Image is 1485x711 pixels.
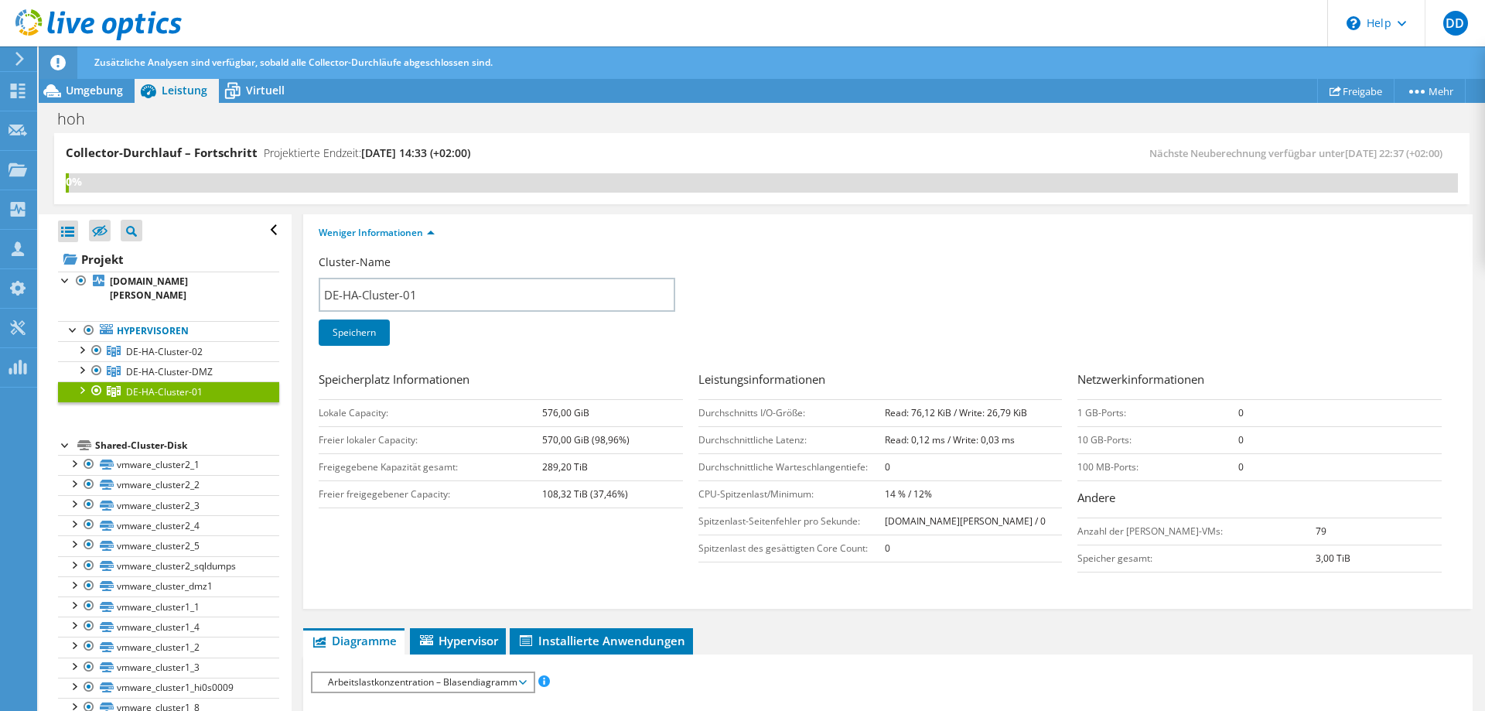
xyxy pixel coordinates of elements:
span: Nächste Neuberechnung verfügbar unter [1149,146,1450,160]
h3: Andere [1077,489,1442,510]
td: Speicher gesamt: [1077,545,1315,572]
b: 0 [885,542,890,555]
a: Hypervisoren [58,321,279,341]
a: Weniger Informationen [319,226,435,239]
a: DE-HA-Cluster-DMZ [58,361,279,381]
span: [DATE] 14:33 (+02:00) [361,145,470,160]
div: Shared-Cluster-Disk [95,436,279,455]
b: 576,00 GiB [542,406,589,419]
a: vmware_cluster1_hi0s0009 [58,678,279,698]
a: vmware_cluster2_2 [58,475,279,495]
h3: Leistungsinformationen [698,371,1063,391]
span: Leistung [162,83,207,97]
a: vmware_cluster2_5 [58,535,279,555]
div: 0% [66,173,69,190]
b: 570,00 GiB (98,96%) [542,433,630,446]
a: [DOMAIN_NAME][PERSON_NAME] [58,272,279,306]
td: Durchschnitts I/O-Größe: [698,399,885,426]
a: Projekt [58,247,279,272]
span: Arbeitslastkonzentration – Blasendiagramm [320,673,525,692]
a: vmware_cluster_dmz1 [58,576,279,596]
b: 14 % / 12% [885,487,932,501]
span: Installierte Anwendungen [517,633,685,648]
a: vmware_cluster2_1 [58,455,279,475]
span: Umgebung [66,83,123,97]
h1: hoh [50,111,109,128]
b: 0 [1238,433,1244,446]
a: vmware_cluster1_2 [58,637,279,657]
span: Diagramme [311,633,397,648]
td: 10 GB-Ports: [1077,426,1238,453]
h3: Speicherplatz Informationen [319,371,683,391]
b: [DOMAIN_NAME][PERSON_NAME] [110,275,188,302]
span: Zusätzliche Analysen sind verfügbar, sobald alle Collector-Durchläufe abgeschlossen sind. [94,56,493,69]
b: 0 [885,460,890,473]
td: Freigegebene Kapazität gesamt: [319,453,542,480]
a: vmware_cluster1_3 [58,658,279,678]
a: vmware_cluster1_1 [58,596,279,617]
td: Durchschnittliche Warteschlangentiefe: [698,453,885,480]
b: 3,00 TiB [1316,552,1350,565]
a: vmware_cluster2_sqldumps [58,556,279,576]
b: Read: 76,12 KiB / Write: 26,79 KiB [885,406,1027,419]
td: CPU-Spitzenlast/Minimum: [698,480,885,508]
svg: \n [1347,16,1360,30]
td: Lokale Capacity: [319,399,542,426]
b: 108,32 TiB (37,46%) [542,487,628,501]
td: 1 GB-Ports: [1077,399,1238,426]
span: Virtuell [246,83,285,97]
td: Durchschnittliche Latenz: [698,426,885,453]
b: 289,20 TiB [542,460,588,473]
label: Cluster-Name [319,255,391,270]
b: 79 [1316,525,1326,538]
a: DE-HA-Cluster-02 [58,341,279,361]
a: Freigabe [1317,79,1395,103]
td: Freier freigegebener Capacity: [319,480,542,508]
span: DE-HA-Cluster-DMZ [126,365,213,378]
h3: Netzwerkinformationen [1077,371,1442,391]
b: 0 [1238,406,1244,419]
a: DE-HA-Cluster-01 [58,381,279,402]
span: DE-HA-Cluster-02 [126,345,203,358]
a: Mehr [1394,79,1466,103]
span: DE-HA-Cluster-01 [126,385,203,398]
b: [DOMAIN_NAME][PERSON_NAME] / 0 [885,514,1046,528]
a: vmware_cluster2_4 [58,515,279,535]
td: Spitzenlast des gesättigten Core Count: [698,535,885,562]
a: vmware_cluster2_3 [58,495,279,515]
td: Spitzenlast-Seitenfehler pro Sekunde: [698,508,885,535]
h4: Projektierte Endzeit: [264,145,470,162]
a: vmware_cluster1_4 [58,617,279,637]
td: 100 MB-Ports: [1077,453,1238,480]
span: [DATE] 22:37 (+02:00) [1345,146,1442,160]
b: 0 [1238,460,1244,473]
span: DD [1443,11,1468,36]
a: Speichern [319,320,390,346]
span: Hypervisor [418,633,498,648]
td: Anzahl der [PERSON_NAME]-VMs: [1077,518,1315,545]
td: Freier lokaler Capacity: [319,426,542,453]
b: Read: 0,12 ms / Write: 0,03 ms [885,433,1015,446]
